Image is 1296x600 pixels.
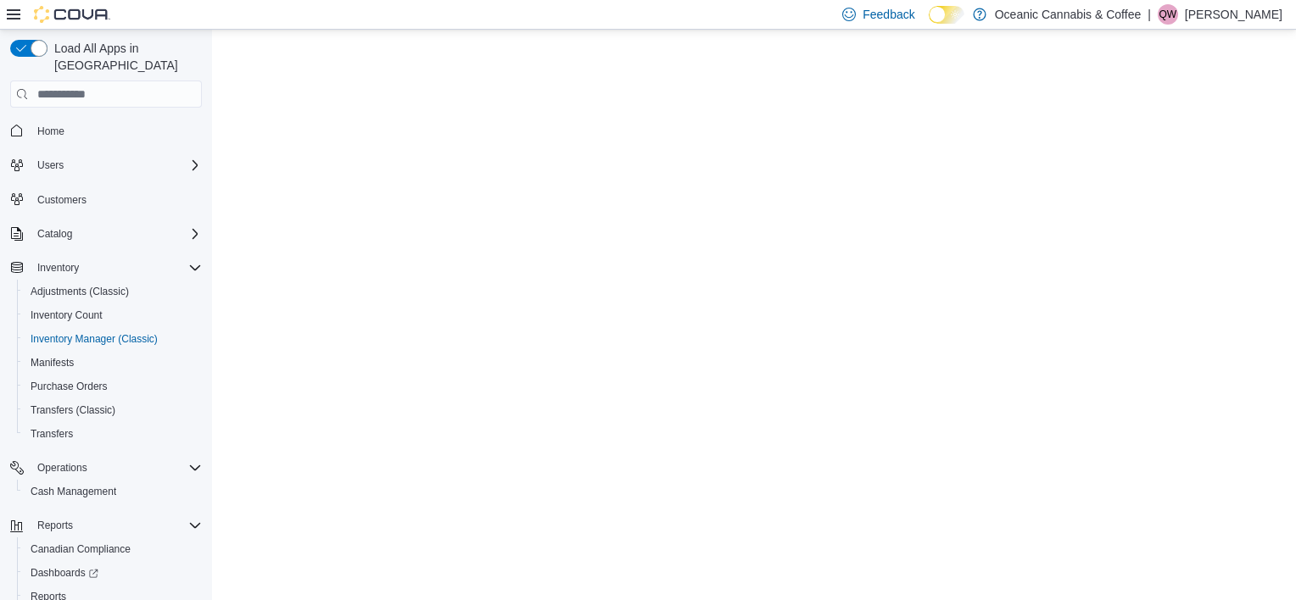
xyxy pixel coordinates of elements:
[24,481,123,502] a: Cash Management
[24,400,122,420] a: Transfers (Classic)
[31,566,98,580] span: Dashboards
[31,542,131,556] span: Canadian Compliance
[37,519,73,532] span: Reports
[31,515,202,536] span: Reports
[37,193,87,207] span: Customers
[24,539,137,559] a: Canadian Compliance
[24,563,105,583] a: Dashboards
[31,189,202,210] span: Customers
[24,281,136,302] a: Adjustments (Classic)
[1159,4,1177,25] span: QW
[17,327,209,351] button: Inventory Manager (Classic)
[37,461,87,475] span: Operations
[31,224,202,244] span: Catalog
[37,227,72,241] span: Catalog
[31,380,108,393] span: Purchase Orders
[17,561,209,585] a: Dashboards
[17,398,209,422] button: Transfers (Classic)
[47,40,202,74] span: Load All Apps in [GEOGRAPHIC_DATA]
[24,353,81,373] a: Manifests
[3,514,209,537] button: Reports
[31,224,79,244] button: Catalog
[24,376,202,397] span: Purchase Orders
[31,485,116,498] span: Cash Management
[17,303,209,327] button: Inventory Count
[3,456,209,480] button: Operations
[17,351,209,375] button: Manifests
[17,480,209,503] button: Cash Management
[1148,4,1151,25] p: |
[31,155,70,175] button: Users
[37,158,64,172] span: Users
[17,422,209,446] button: Transfers
[31,121,71,142] a: Home
[24,329,165,349] a: Inventory Manager (Classic)
[863,6,914,23] span: Feedback
[24,481,202,502] span: Cash Management
[24,539,202,559] span: Canadian Compliance
[31,356,74,369] span: Manifests
[3,153,209,177] button: Users
[1158,4,1178,25] div: Quentin White
[31,515,80,536] button: Reports
[31,427,73,441] span: Transfers
[31,458,94,478] button: Operations
[31,155,202,175] span: Users
[24,329,202,349] span: Inventory Manager (Classic)
[3,256,209,280] button: Inventory
[34,6,110,23] img: Cova
[24,424,202,444] span: Transfers
[1185,4,1282,25] p: [PERSON_NAME]
[31,403,115,417] span: Transfers (Classic)
[24,376,115,397] a: Purchase Orders
[17,280,209,303] button: Adjustments (Classic)
[24,400,202,420] span: Transfers (Classic)
[17,375,209,398] button: Purchase Orders
[31,285,129,298] span: Adjustments (Classic)
[24,424,80,444] a: Transfers
[24,281,202,302] span: Adjustments (Classic)
[31,308,103,322] span: Inventory Count
[24,305,109,325] a: Inventory Count
[929,6,964,24] input: Dark Mode
[37,261,79,275] span: Inventory
[24,353,202,373] span: Manifests
[31,458,202,478] span: Operations
[3,222,209,246] button: Catalog
[17,537,209,561] button: Canadian Compliance
[3,118,209,142] button: Home
[37,125,64,138] span: Home
[31,258,202,278] span: Inventory
[995,4,1142,25] p: Oceanic Cannabis & Coffee
[24,563,202,583] span: Dashboards
[24,305,202,325] span: Inventory Count
[3,187,209,212] button: Customers
[31,119,202,141] span: Home
[31,258,86,278] button: Inventory
[31,332,158,346] span: Inventory Manager (Classic)
[31,190,93,210] a: Customers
